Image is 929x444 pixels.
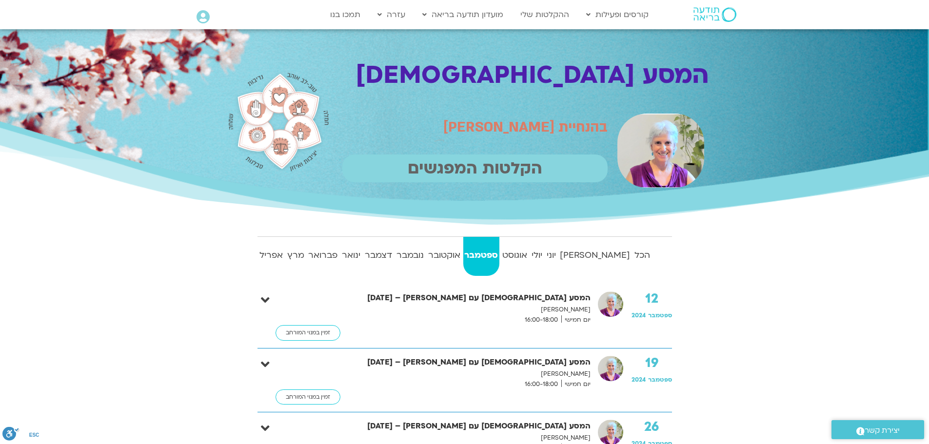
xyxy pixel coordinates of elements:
[276,389,340,405] a: זמין במנוי המורחב
[648,376,672,384] span: ספטמבר
[632,356,672,370] strong: 19
[561,379,591,389] span: יום חמישי
[648,311,672,319] span: ספטמבר
[633,248,652,263] strong: הכל
[364,248,394,263] strong: דצמבר
[530,248,543,263] strong: יולי
[427,248,461,263] strong: אוקטובר
[325,5,365,24] a: תמכו בנו
[530,237,543,276] a: יולי
[286,248,305,263] strong: מרץ
[307,248,339,263] strong: פברואר
[463,248,499,263] strong: ספטמבר
[463,237,499,276] a: ספטמבר
[373,5,410,24] a: עזרה
[307,237,339,276] a: פברואר
[258,237,284,276] a: אפריל
[501,248,529,263] strong: אוגוסט
[521,379,561,389] span: 16:00-18:00
[632,291,672,306] strong: 12
[632,376,646,384] span: 2024
[337,61,709,89] h1: המסע [DEMOGRAPHIC_DATA]
[581,5,653,24] a: קורסים ופעילות
[559,248,632,263] strong: [PERSON_NAME]
[693,7,736,22] img: תודעה בריאה
[395,248,425,263] strong: נובמבר
[342,154,608,182] p: הקלטות המפגשים
[831,420,924,439] a: יצירת קשר
[865,424,900,437] span: יצירת קשר
[559,237,632,276] a: [PERSON_NAME]
[364,237,394,276] a: דצמבר
[276,325,340,341] a: זמין במנוי המורחב
[335,433,591,443] p: [PERSON_NAME]
[258,248,284,263] strong: אפריל
[501,237,529,276] a: אוגוסט
[335,420,591,433] strong: המסע [DEMOGRAPHIC_DATA] עם [PERSON_NAME] – [DATE]
[632,420,672,434] strong: 26
[633,237,652,276] a: הכל
[417,5,508,24] a: מועדון תודעה בריאה
[561,315,591,325] span: יום חמישי
[515,5,574,24] a: ההקלטות שלי
[335,356,591,369] strong: המסע [DEMOGRAPHIC_DATA] עם [PERSON_NAME] – [DATE]
[521,315,561,325] span: 16:00-18:00
[335,305,591,315] p: [PERSON_NAME]
[341,237,362,276] a: ינואר
[632,311,646,319] span: 2024
[286,237,305,276] a: מרץ
[341,248,362,263] strong: ינואר
[545,248,557,263] strong: יוני
[443,117,608,136] span: בהנחיית [PERSON_NAME]
[335,369,591,379] p: [PERSON_NAME]
[395,237,425,276] a: נובמבר
[545,237,557,276] a: יוני
[427,237,461,276] a: אוקטובר
[335,291,591,305] strong: המסע [DEMOGRAPHIC_DATA] עם [PERSON_NAME] – [DATE]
